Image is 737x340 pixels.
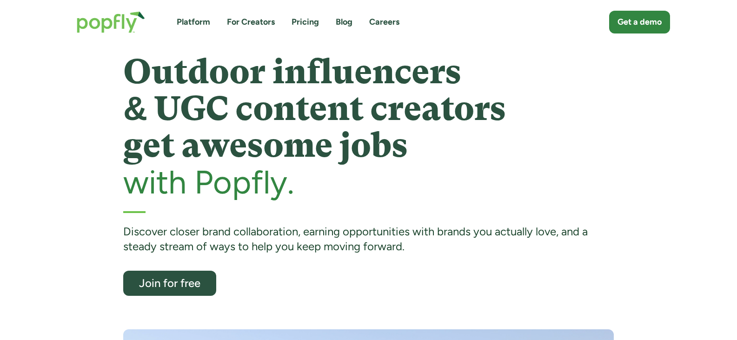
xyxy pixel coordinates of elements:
div: Join for free [132,277,208,289]
div: Discover closer brand collaboration, earning opportunities with brands you actually love, and a s... [123,224,614,254]
a: Platform [177,16,210,28]
a: For Creators [227,16,275,28]
a: Get a demo [609,11,670,33]
a: Pricing [292,16,319,28]
h1: Outdoor influencers & UGC content creators get awesome jobs [123,53,614,164]
a: Join for free [123,271,216,296]
h2: with Popfly. [123,164,614,200]
a: Blog [336,16,352,28]
a: Careers [369,16,399,28]
div: Get a demo [617,16,662,28]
